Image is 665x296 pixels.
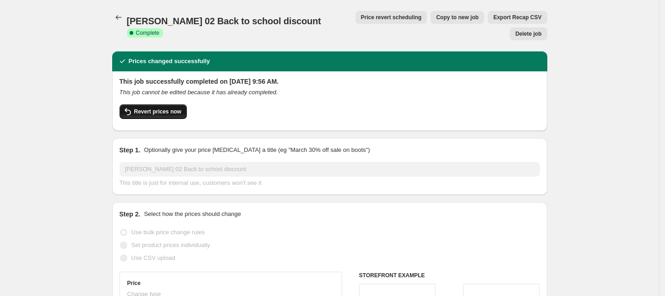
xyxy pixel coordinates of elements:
span: Delete job [515,30,541,38]
span: Complete [136,29,159,37]
button: Price revert scheduling [355,11,427,24]
input: 30% off holiday sale [120,162,540,177]
button: Copy to new job [431,11,484,24]
h3: Price [127,280,141,287]
span: Revert prices now [134,108,181,115]
p: Select how the prices should change [144,210,241,219]
h6: STOREFRONT EXAMPLE [359,272,540,279]
span: Set product prices individually [131,242,210,248]
h2: Step 1. [120,145,141,155]
button: Revert prices now [120,104,187,119]
span: Export Recap CSV [493,14,541,21]
span: This title is just for internal use, customers won't see it [120,179,262,186]
i: This job cannot be edited because it has already completed. [120,89,278,96]
span: [PERSON_NAME] 02 Back to school discount [127,16,321,26]
span: Price revert scheduling [361,14,422,21]
span: Use CSV upload [131,254,175,261]
button: Export Recap CSV [488,11,547,24]
span: Copy to new job [436,14,479,21]
h2: This job successfully completed on [DATE] 9:56 AM. [120,77,540,86]
span: Use bulk price change rules [131,229,205,236]
h2: Step 2. [120,210,141,219]
button: Delete job [510,27,547,40]
h2: Prices changed successfully [129,57,210,66]
p: Optionally give your price [MEDICAL_DATA] a title (eg "March 30% off sale on boots") [144,145,370,155]
button: Price change jobs [112,11,125,24]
